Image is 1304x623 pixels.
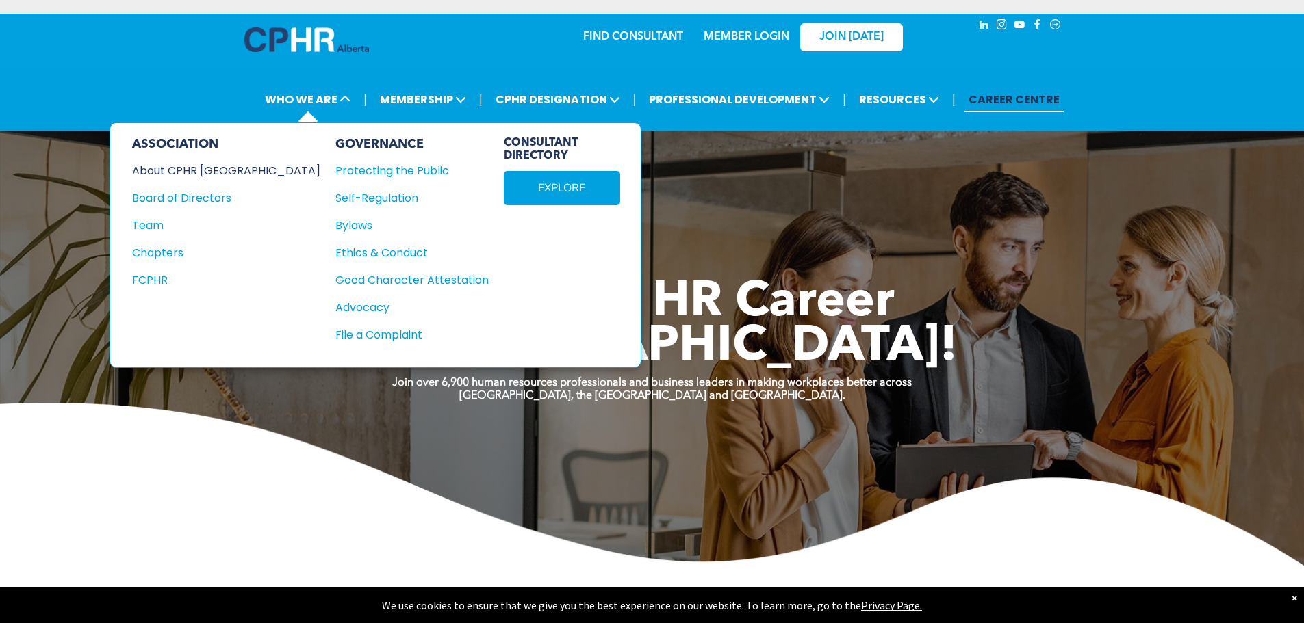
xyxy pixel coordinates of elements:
span: WHO WE ARE [261,87,355,112]
li: | [952,85,956,114]
a: instagram [995,17,1010,36]
a: Team [132,217,320,234]
div: Ethics & Conduct [335,244,474,261]
div: GOVERNANCE [335,137,489,152]
div: Dismiss notification [1292,591,1297,605]
a: facebook [1030,17,1045,36]
a: Self-Regulation [335,189,489,207]
a: Bylaws [335,217,489,234]
div: Advocacy [335,299,474,316]
div: Good Character Attestation [335,271,474,289]
a: Good Character Attestation [335,271,489,289]
div: FCPHR [132,271,302,289]
span: CPHR DESIGNATION [491,87,624,112]
a: JOIN [DATE] [800,23,903,51]
strong: Join over 6,900 human resources professionals and business leaders in making workplaces better ac... [392,377,912,388]
div: Chapters [132,244,302,261]
span: To [GEOGRAPHIC_DATA]! [347,323,958,372]
span: RESOURCES [855,87,943,112]
a: FIND CONSULTANT [583,31,683,42]
li: | [633,85,637,114]
span: JOIN [DATE] [819,31,884,44]
span: Take Your HR Career [409,278,895,328]
strong: [GEOGRAPHIC_DATA], the [GEOGRAPHIC_DATA] and [GEOGRAPHIC_DATA]. [459,390,845,401]
a: linkedin [977,17,992,36]
a: MEMBER LOGIN [704,31,789,42]
span: PROFESSIONAL DEVELOPMENT [645,87,834,112]
div: Protecting the Public [335,162,474,179]
a: Ethics & Conduct [335,244,489,261]
a: youtube [1012,17,1027,36]
span: MEMBERSHIP [376,87,470,112]
li: | [843,85,846,114]
a: About CPHR [GEOGRAPHIC_DATA] [132,162,320,179]
a: Social network [1048,17,1063,36]
div: Board of Directors [132,189,302,207]
img: A blue and white logo for cp alberta [244,27,369,52]
div: About CPHR [GEOGRAPHIC_DATA] [132,162,302,179]
li: | [479,85,483,114]
a: File a Complaint [335,326,489,343]
div: File a Complaint [335,326,474,343]
div: Team [132,217,302,234]
a: Chapters [132,244,320,261]
a: EXPLORE [504,171,620,205]
span: CONSULTANT DIRECTORY [504,137,620,163]
div: ASSOCIATION [132,137,320,152]
a: Protecting the Public [335,162,489,179]
a: Board of Directors [132,189,320,207]
a: CAREER CENTRE [964,87,1064,112]
li: | [363,85,367,114]
a: Advocacy [335,299,489,316]
a: Privacy Page. [861,598,922,612]
div: Bylaws [335,217,474,234]
div: Self-Regulation [335,189,474,207]
a: FCPHR [132,271,320,289]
